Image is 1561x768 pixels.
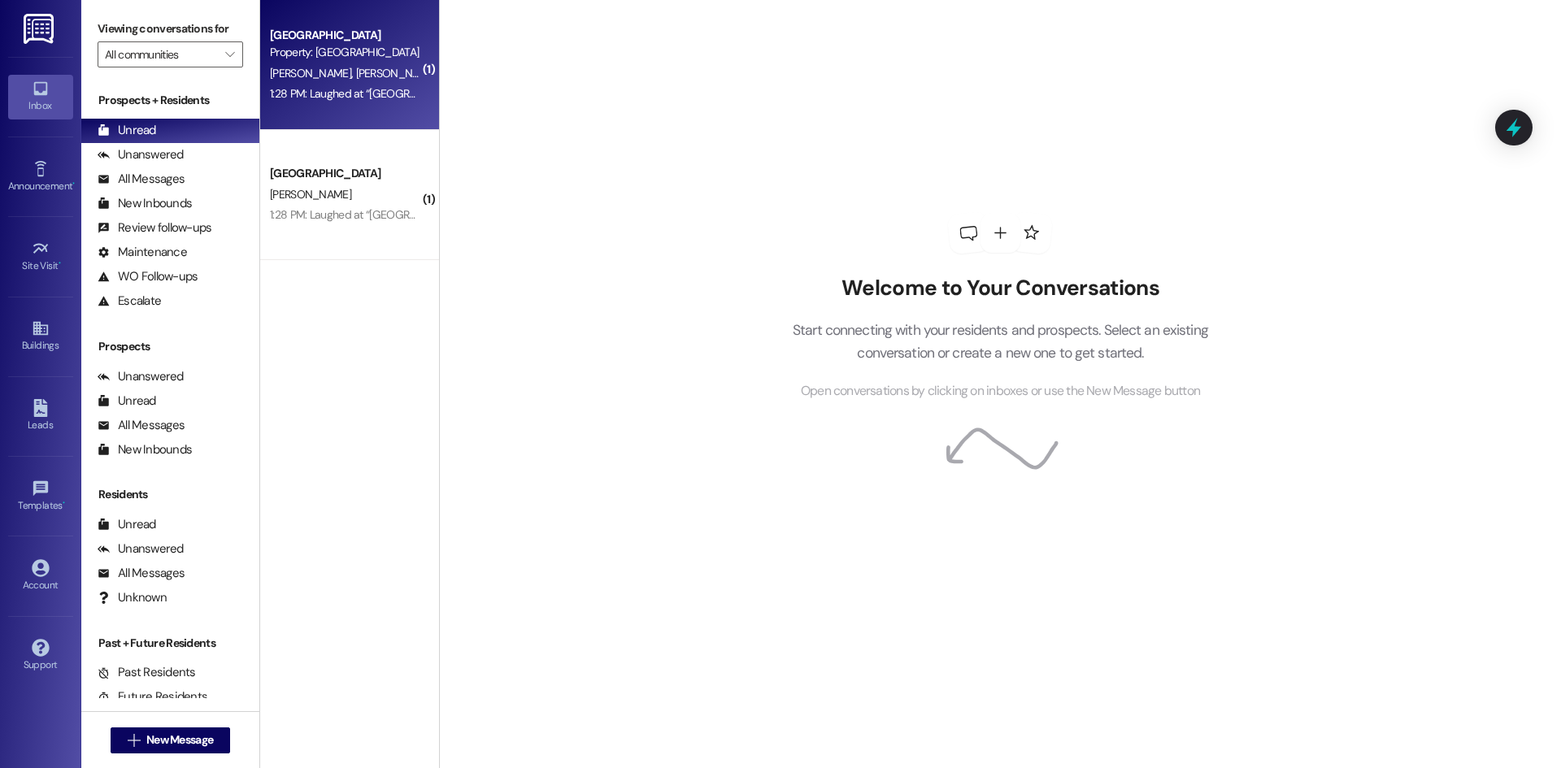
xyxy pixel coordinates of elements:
[270,187,351,202] span: [PERSON_NAME]
[63,497,65,509] span: •
[98,195,192,212] div: New Inbounds
[98,146,184,163] div: Unanswered
[81,338,259,355] div: Prospects
[801,381,1200,401] span: Open conversations by clicking on inboxes or use the New Message button
[270,27,420,44] div: [GEOGRAPHIC_DATA]
[105,41,217,67] input: All communities
[270,66,356,80] span: [PERSON_NAME]
[24,14,57,44] img: ResiDesk Logo
[59,258,61,269] span: •
[98,441,192,458] div: New Inbounds
[8,394,73,438] a: Leads
[146,731,213,748] span: New Message
[98,368,184,385] div: Unanswered
[72,178,75,189] span: •
[767,276,1233,302] h2: Welcome to Your Conversations
[98,565,185,582] div: All Messages
[8,634,73,678] a: Support
[98,244,187,261] div: Maintenance
[355,66,437,80] span: [PERSON_NAME]
[81,92,259,109] div: Prospects + Residents
[98,688,207,705] div: Future Residents
[225,48,234,61] i: 
[8,475,73,519] a: Templates •
[98,268,198,285] div: WO Follow-ups
[98,417,185,434] div: All Messages
[98,171,185,188] div: All Messages
[8,554,73,598] a: Account
[98,540,184,558] div: Unanswered
[767,319,1233,365] p: Start connecting with your residents and prospects. Select an existing conversation or create a n...
[270,44,420,61] div: Property: [GEOGRAPHIC_DATA]
[98,122,156,139] div: Unread
[8,235,73,279] a: Site Visit •
[270,86,1230,101] div: 1:28 PM: Laughed at “[GEOGRAPHIC_DATA] ([GEOGRAPHIC_DATA]): No worries! I do the same thing! (My ...
[98,219,211,236] div: Review follow-ups
[270,207,1230,222] div: 1:28 PM: Laughed at “[GEOGRAPHIC_DATA] ([GEOGRAPHIC_DATA]): No worries! I do the same thing! (My ...
[111,727,231,753] button: New Message
[98,16,243,41] label: Viewing conversations for
[81,635,259,652] div: Past + Future Residents
[98,293,161,310] div: Escalate
[98,516,156,533] div: Unread
[81,486,259,503] div: Residents
[128,734,140,747] i: 
[270,165,420,182] div: [GEOGRAPHIC_DATA]
[98,589,167,606] div: Unknown
[8,75,73,119] a: Inbox
[98,664,196,681] div: Past Residents
[8,315,73,358] a: Buildings
[98,393,156,410] div: Unread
